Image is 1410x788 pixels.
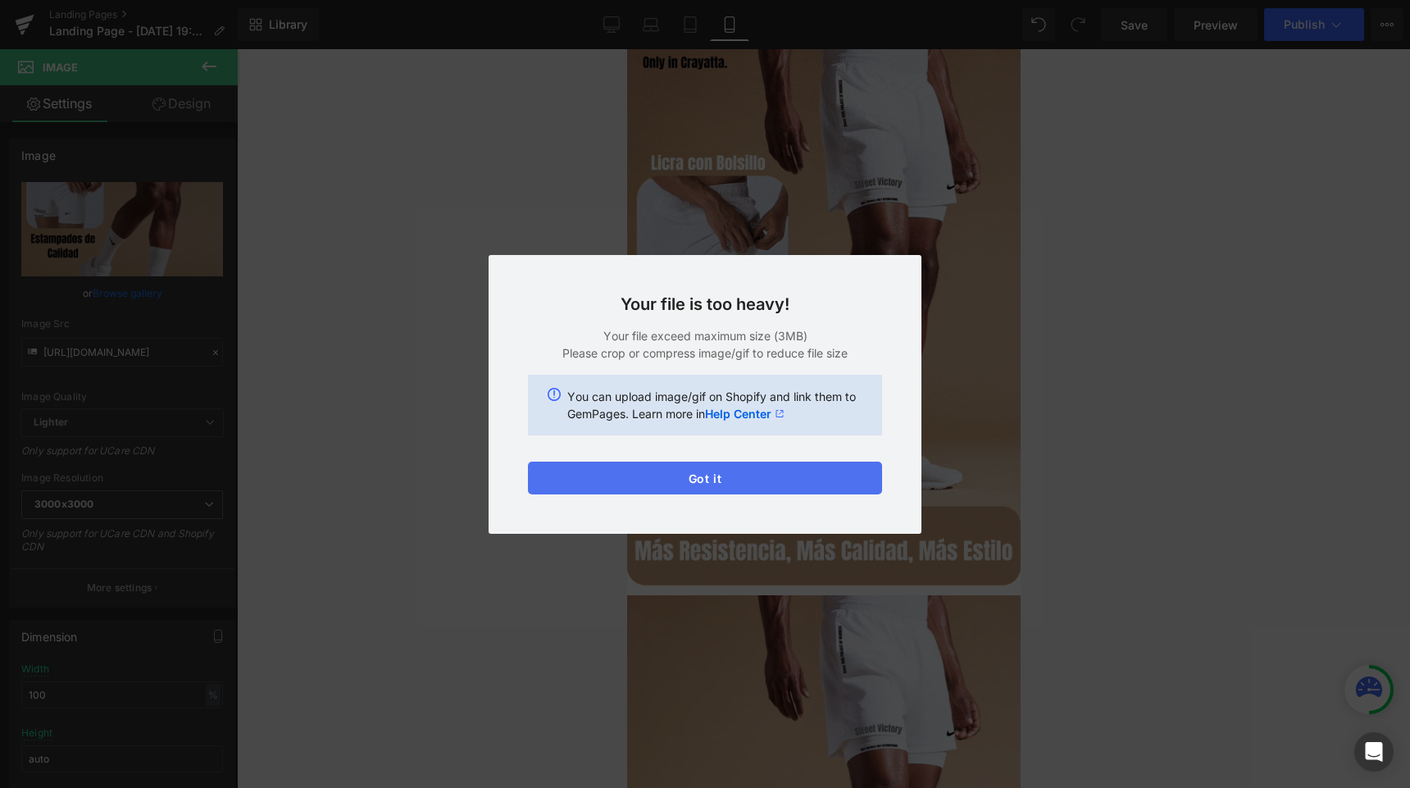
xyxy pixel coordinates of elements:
[567,388,862,422] p: You can upload image/gif on Shopify and link them to GemPages. Learn more in
[528,462,882,494] button: Got it
[1354,732,1394,772] div: Open Intercom Messenger
[528,294,882,314] h3: Your file is too heavy!
[528,344,882,362] p: Please crop or compress image/gif to reduce file size
[528,327,882,344] p: Your file exceed maximum size (3MB)
[705,405,785,422] a: Help Center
